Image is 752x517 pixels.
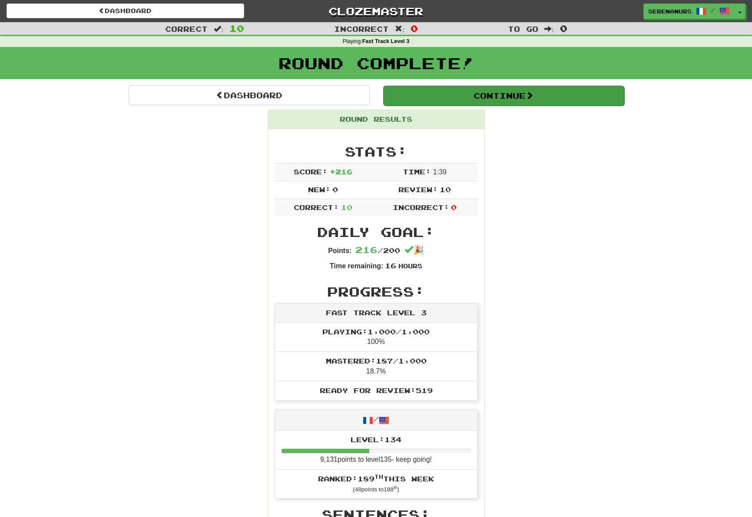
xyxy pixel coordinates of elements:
[334,24,389,33] span: Incorrect
[353,486,399,493] small: ( 48 points to 188 )
[403,167,431,176] span: Time:
[394,485,398,490] sup: th
[643,3,735,19] a: SerenaNurs /
[275,225,478,239] h2: Daily Goal:
[268,110,484,129] div: Round Results
[330,262,383,270] strong: Time remaining:
[395,25,404,33] span: :
[275,144,478,159] h2: Stats:
[398,185,438,193] span: Review:
[214,25,223,33] span: :
[433,168,447,176] span: 1 : 39
[320,386,433,394] span: Ready for Review: 519
[385,261,396,270] span: 16
[326,357,427,365] span: Mastered: 187 / 1,000
[544,25,554,33] span: :
[229,23,244,33] span: 10
[341,203,352,211] span: 10
[374,474,383,480] sup: th
[362,38,410,44] strong: Fast Track Level 3
[275,284,478,299] h2: Progress:
[129,85,370,105] a: Dashboard
[275,304,477,323] div: Fast Track Level 3
[7,3,244,18] a: Dashboard
[308,185,331,193] span: New:
[275,410,477,430] div: /
[508,24,538,33] span: To go
[351,435,401,444] span: Level: 134
[294,167,328,176] span: Score:
[3,54,749,72] h1: Round Complete!
[332,185,338,193] span: 0
[275,430,477,470] li: 9,131 points to level 135 - keep going!
[398,262,422,270] small: Hours
[451,203,457,211] span: 0
[275,323,477,352] li: 100%
[318,474,434,483] span: Ranked: 189 this week
[322,327,430,336] span: Playing: 1,000 / 1,000
[275,351,477,381] li: 18.7%
[404,245,424,255] span: 🎉
[330,167,352,176] span: + 216
[648,7,692,15] span: SerenaNurs
[257,3,495,19] a: Clozemaster
[328,247,351,254] strong: Points:
[711,7,715,13] span: /
[355,244,378,255] span: 216
[440,185,451,193] span: 10
[383,86,624,106] button: Continue
[165,24,208,33] span: Correct
[355,246,400,254] span: / 200
[393,203,449,211] span: Incorrect:
[411,23,418,33] span: 0
[294,203,339,211] span: Correct:
[560,23,567,33] span: 0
